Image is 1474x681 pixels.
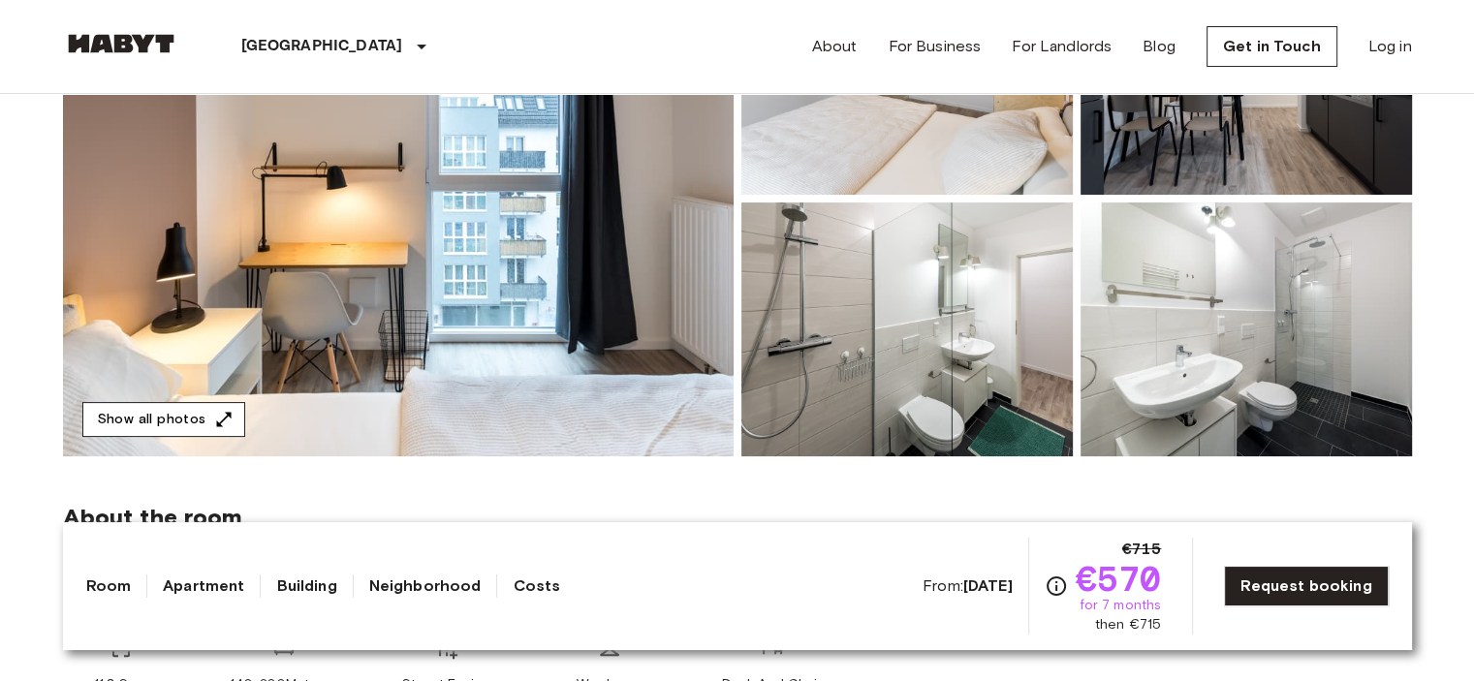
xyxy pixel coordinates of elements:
a: Log in [1368,35,1412,58]
span: then €715 [1095,615,1161,635]
span: About the room [63,503,1412,532]
span: for 7 months [1079,596,1161,615]
a: Room [86,574,132,598]
b: [DATE] [963,576,1013,595]
span: €715 [1122,538,1162,561]
p: [GEOGRAPHIC_DATA] [241,35,403,58]
a: About [812,35,858,58]
a: Costs [513,574,560,598]
svg: Check cost overview for full price breakdown. Please note that discounts apply to new joiners onl... [1045,574,1068,598]
a: Request booking [1224,566,1388,606]
a: Get in Touch [1207,26,1337,67]
span: From: [923,575,1013,597]
img: Picture of unit DE-01-12-003-01Q [741,202,1073,456]
img: Habyt [63,34,179,53]
a: Neighborhood [369,574,482,598]
button: Show all photos [82,402,245,438]
a: For Business [888,35,981,58]
a: Blog [1143,35,1176,58]
a: For Landlords [1012,35,1112,58]
img: Picture of unit DE-01-12-003-01Q [1081,202,1412,456]
span: €570 [1076,561,1162,596]
a: Apartment [163,574,244,598]
a: Building [276,574,336,598]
